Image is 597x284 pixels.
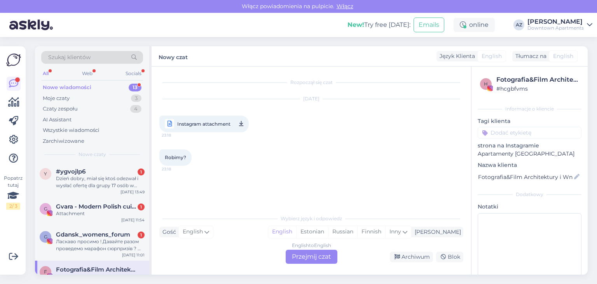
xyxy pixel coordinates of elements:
[44,206,47,212] span: G
[390,252,433,262] div: Archiwum
[328,226,357,238] div: Russian
[527,25,584,31] div: Downtown Apartments
[159,116,249,132] a: Instagram attachment23:18
[138,203,145,210] div: 1
[347,20,410,30] div: Try free [DATE]:
[43,126,99,134] div: Wszystkie wiadomości
[389,228,401,235] span: Inny
[56,238,145,252] div: Ласкаво просимо ! Давайте разом проведемо марафон сюрпризів ? ☺️🎁
[121,217,145,223] div: [DATE] 11:54
[56,266,137,273] span: Fotografia&Film Architektury i Wnętrz | Warsztaty
[527,19,592,31] a: [PERSON_NAME]Downtown Apartments
[478,127,581,138] input: Dodać etykietę
[56,231,130,238] span: Gdansk_womens_forum
[478,161,581,169] p: Nazwa klienta
[124,68,143,79] div: Socials
[296,226,328,238] div: Estonian
[6,203,20,210] div: 2 / 3
[80,68,94,79] div: Web
[162,130,191,140] span: 23:18
[56,175,145,189] div: Dzień dobry, miał się ktoś odezwał i wysłać ofertę dla grupy 17 osób w terminie 22-24.10.2025 na ...
[496,84,579,93] div: # hcgbfvms
[478,203,581,211] p: Notatki
[159,215,463,222] div: Wybierz język i odpowiedz
[48,53,91,61] span: Szukaj klientów
[43,137,84,145] div: Zarchiwizowane
[131,95,141,102] div: 3
[43,84,91,91] div: Nowe wiadomości
[436,252,463,262] div: Blok
[513,19,524,30] div: AZ
[79,151,106,158] span: Nowe czaty
[120,189,145,195] div: [DATE] 13:49
[478,173,573,181] input: Dodaj nazwę
[436,52,475,60] div: Język Klienta
[130,105,141,113] div: 4
[414,18,444,32] button: Emails
[478,191,581,198] div: Dodatkowy
[44,234,47,240] span: G
[357,226,385,238] div: Finnish
[159,51,188,61] label: Nowy czat
[292,242,331,249] div: English to English
[454,18,495,32] div: online
[6,175,20,210] div: Popatrz tutaj
[129,84,141,91] div: 13
[159,79,463,86] div: Rozpoczął się czat
[496,75,579,84] div: Fotografia&Film Architektury i Wnętrz | Warsztaty
[138,231,145,238] div: 1
[527,19,584,25] div: [PERSON_NAME]
[122,252,145,258] div: [DATE] 11:01
[478,142,581,150] p: strona na Instagramie
[56,168,86,175] span: #ygvojlp6
[6,53,21,67] img: Askly Logo
[478,117,581,125] p: Tagi klienta
[512,52,546,60] div: Tłumacz na
[138,168,145,175] div: 1
[44,171,47,177] span: y
[268,226,296,238] div: English
[482,52,502,60] span: English
[183,228,203,236] span: English
[162,166,191,172] span: 23:18
[43,95,70,102] div: Moje czaty
[478,150,581,158] p: Apartamenty [GEOGRAPHIC_DATA]
[412,228,461,236] div: [PERSON_NAME]
[56,210,145,217] div: Attachment
[43,116,72,124] div: AI Assistant
[334,3,356,10] span: Włącz
[56,203,137,210] span: Gvara - Modern Polish cuisine
[177,119,230,129] span: Instagram attachment
[165,154,186,160] span: Robimy?
[44,269,47,275] span: F
[43,105,78,113] div: Czaty zespołu
[41,68,50,79] div: All
[159,95,463,102] div: [DATE]
[484,81,488,87] span: h
[56,273,145,280] div: Robimy?
[286,250,337,264] div: Przejmij czat
[553,52,573,60] span: English
[347,21,364,28] b: New!
[159,228,176,236] div: Gość
[478,105,581,112] div: Informacje o kliencie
